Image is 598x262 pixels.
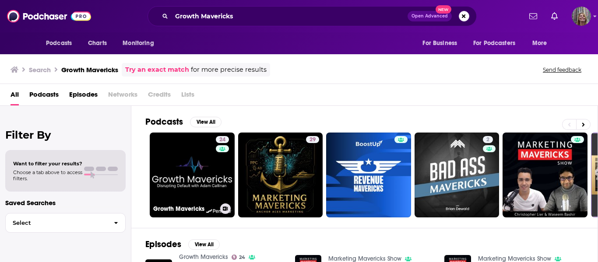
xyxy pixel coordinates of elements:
[61,66,118,74] h3: Growth Mavericks
[416,35,468,52] button: open menu
[29,66,51,74] h3: Search
[145,116,183,127] h2: Podcasts
[69,87,98,105] a: Episodes
[145,239,220,250] a: EpisodesView All
[306,136,319,143] a: 29
[108,87,137,105] span: Networks
[310,136,316,144] span: 29
[436,5,451,14] span: New
[191,65,267,75] span: for more precise results
[125,65,189,75] a: Try an exact match
[148,6,477,26] div: Search podcasts, credits, & more...
[526,9,541,24] a: Show notifications dropdown
[181,87,194,105] span: Lists
[5,199,126,207] p: Saved Searches
[473,37,515,49] span: For Podcasters
[422,37,457,49] span: For Business
[153,205,217,213] h3: Growth Mavericks
[145,116,222,127] a: PodcastsView All
[408,11,452,21] button: Open AdvancedNew
[7,8,91,24] img: Podchaser - Follow, Share and Rate Podcasts
[468,35,528,52] button: open menu
[415,133,500,217] a: 2
[145,239,181,250] h2: Episodes
[238,133,323,217] a: 29
[6,220,107,226] span: Select
[572,7,591,26] img: User Profile
[150,133,235,217] a: 24Growth Mavericks
[5,129,126,141] h2: Filter By
[572,7,591,26] button: Show profile menu
[123,37,154,49] span: Monitoring
[483,136,493,143] a: 2
[188,239,220,250] button: View All
[29,87,59,105] a: Podcasts
[13,161,82,167] span: Want to filter your results?
[486,136,489,144] span: 2
[172,9,408,23] input: Search podcasts, credits, & more...
[572,7,591,26] span: Logged in as CGorges
[13,169,82,182] span: Choose a tab above to access filters.
[82,35,112,52] a: Charts
[11,87,19,105] a: All
[239,255,245,259] span: 24
[219,136,225,144] span: 24
[232,255,246,260] a: 24
[148,87,171,105] span: Credits
[116,35,165,52] button: open menu
[412,14,448,18] span: Open Advanced
[40,35,83,52] button: open menu
[190,117,222,127] button: View All
[179,253,228,261] a: Growth Mavericks
[5,213,126,233] button: Select
[216,136,229,143] a: 24
[540,66,584,73] button: Send feedback
[526,35,558,52] button: open menu
[532,37,547,49] span: More
[88,37,107,49] span: Charts
[548,9,561,24] a: Show notifications dropdown
[46,37,72,49] span: Podcasts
